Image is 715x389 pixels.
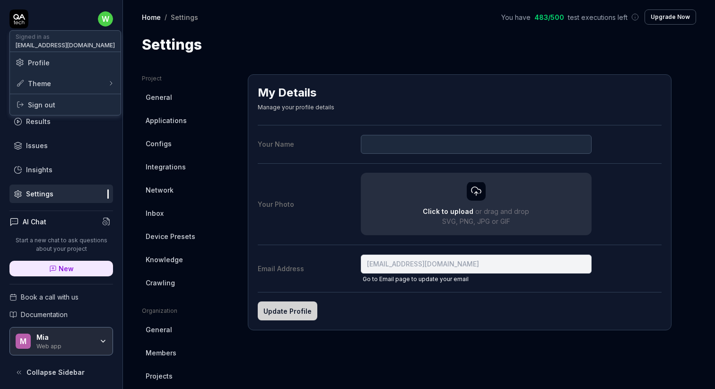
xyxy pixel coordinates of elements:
a: Profile [16,58,115,68]
div: Signed in as [16,33,115,41]
span: Profile [28,58,50,68]
span: [EMAIL_ADDRESS][DOMAIN_NAME] [16,41,115,50]
div: Sign out [10,94,121,115]
span: Sign out [28,100,55,110]
div: Theme [16,79,51,88]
